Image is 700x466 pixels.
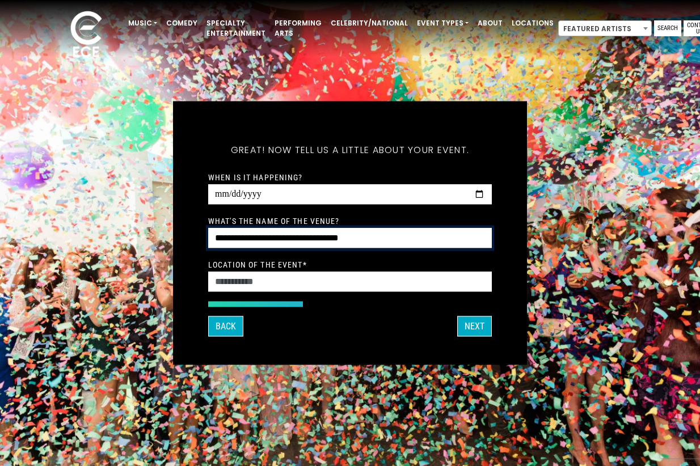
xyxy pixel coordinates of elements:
[208,216,339,226] label: What's the name of the venue?
[457,316,492,337] button: Next
[208,172,303,183] label: When is it happening?
[124,14,162,33] a: Music
[326,14,412,33] a: Celebrity/National
[58,8,115,63] img: ece_new_logo_whitev2-1.png
[558,20,652,36] span: Featured Artists
[559,21,651,37] span: Featured Artists
[654,20,681,36] a: Search
[208,260,307,270] label: Location of the event
[473,14,507,33] a: About
[208,316,243,337] button: Back
[202,14,270,43] a: Specialty Entertainment
[507,14,558,33] a: Locations
[208,130,492,171] h5: Great! Now tell us a little about your event.
[162,14,202,33] a: Comedy
[270,14,326,43] a: Performing Arts
[412,14,473,33] a: Event Types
